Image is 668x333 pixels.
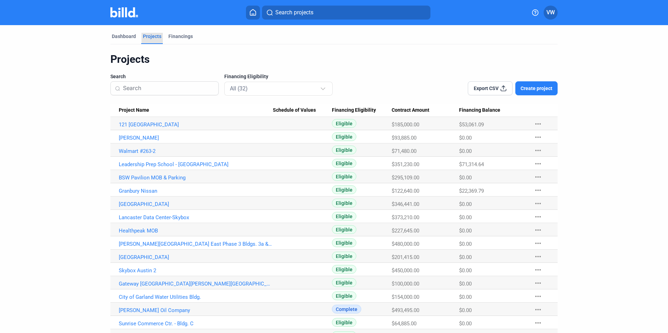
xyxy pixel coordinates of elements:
mat-icon: more_horiz [534,186,542,194]
span: VW [546,8,555,17]
div: Financings [168,33,193,40]
a: Healthpeak MOB [119,228,273,234]
mat-icon: more_horiz [534,173,542,181]
mat-icon: more_horiz [534,292,542,301]
button: Create project [515,81,558,95]
span: $154,000.00 [392,294,419,300]
span: $71,480.00 [392,148,416,154]
div: Contract Amount [392,107,459,113]
a: 121 [GEOGRAPHIC_DATA] [119,121,273,128]
div: Financing Balance [459,107,527,113]
span: Complete [332,305,361,313]
span: $351,230.00 [392,161,419,168]
span: $22,369.79 [459,188,484,194]
span: $0.00 [459,175,472,181]
span: Search projects [275,8,313,17]
img: Billd Company Logo [110,7,138,17]
mat-icon: more_horiz [534,133,542,141]
span: $0.00 [459,228,472,234]
span: $0.00 [459,148,472,154]
a: Gateway [GEOGRAPHIC_DATA][PERSON_NAME][GEOGRAPHIC_DATA] [119,281,273,287]
mat-icon: more_horiz [534,120,542,128]
mat-icon: more_horiz [534,146,542,155]
a: Walmart #263-2 [119,148,273,154]
span: $93,885.00 [392,135,416,141]
span: Financing Eligibility [224,73,268,80]
mat-icon: more_horiz [534,213,542,221]
span: $450,000.00 [392,267,419,274]
span: Eligible [332,252,356,260]
mat-icon: more_horiz [534,199,542,208]
mat-select-trigger: All (32) [230,85,248,92]
span: Eligible [332,212,356,221]
span: Financing Eligibility [332,107,376,113]
a: [PERSON_NAME] Oil Company [119,307,273,313]
span: $227,645.00 [392,228,419,234]
span: $0.00 [459,241,472,247]
a: Sunrise Commerce Ctr. - Bldg. C [119,320,273,327]
a: [PERSON_NAME] [119,135,273,141]
a: [PERSON_NAME][GEOGRAPHIC_DATA] East Phase 3 Bldgs. 3a & 3b [119,241,273,247]
span: Eligible [332,132,356,141]
span: $201,415.00 [392,254,419,260]
span: Eligible [332,225,356,234]
mat-icon: more_horiz [534,266,542,274]
span: Eligible [332,318,356,327]
a: Leadership Prep School - [GEOGRAPHIC_DATA] [119,161,273,168]
div: Projects [110,53,558,66]
span: Contract Amount [392,107,429,113]
mat-icon: more_horiz [534,226,542,234]
span: Create project [521,85,552,92]
span: $295,109.00 [392,175,419,181]
a: [GEOGRAPHIC_DATA] [119,201,273,207]
span: $493,495.00 [392,307,419,313]
a: Granbury Nissan [119,188,273,194]
mat-icon: more_horiz [534,239,542,247]
span: $185,000.00 [392,121,419,128]
a: BSW Pavilion MOB & Parking [119,175,273,181]
button: VW [544,6,558,20]
button: Export CSV [468,81,513,95]
span: $0.00 [459,307,472,313]
span: $373,210.00 [392,214,419,221]
span: Project Name [119,107,149,113]
span: Eligible [332,291,356,300]
span: $0.00 [459,281,472,287]
div: Financing Eligibility [332,107,392,113]
span: $0.00 [459,214,472,221]
span: $480,000.00 [392,241,419,247]
span: $0.00 [459,267,472,274]
a: City of Garland Water Utilities Bldg. [119,294,273,300]
div: Dashboard [112,33,136,40]
span: $0.00 [459,320,472,327]
span: $0.00 [459,201,472,207]
span: Schedule of Values [273,107,316,113]
span: Eligible [332,238,356,247]
span: $0.00 [459,135,472,141]
input: Search [123,81,214,96]
span: Search [110,73,126,80]
mat-icon: more_horiz [534,160,542,168]
span: Eligible [332,199,356,207]
a: Lancaster Data Center-Skybox [119,214,273,221]
span: $53,061.09 [459,121,484,128]
span: Eligible [332,159,356,168]
span: $71,314.64 [459,161,484,168]
mat-icon: more_horiz [534,305,542,314]
button: Search projects [262,6,430,20]
div: Projects [143,33,161,40]
a: [GEOGRAPHIC_DATA] [119,254,273,260]
span: $100,000.00 [392,281,419,287]
span: Eligible [332,278,356,287]
a: Skybox Austin 2 [119,267,273,274]
span: Eligible [332,265,356,274]
mat-icon: more_horiz [534,252,542,261]
span: Eligible [332,119,356,128]
span: $346,441.00 [392,201,419,207]
span: Eligible [332,172,356,181]
mat-icon: more_horiz [534,319,542,327]
span: Export CSV [474,85,499,92]
span: $0.00 [459,294,472,300]
span: Eligible [332,185,356,194]
span: $64,885.00 [392,320,416,327]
